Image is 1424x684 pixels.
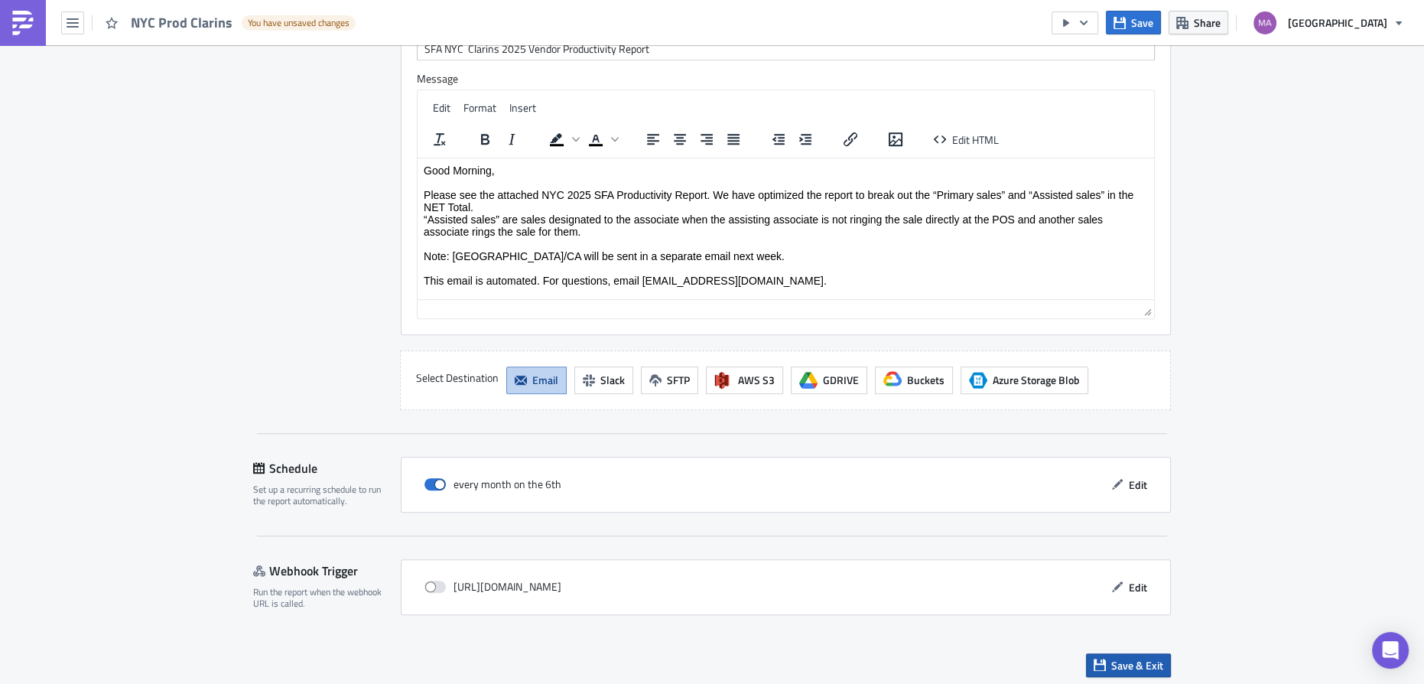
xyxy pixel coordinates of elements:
button: Increase indent [792,129,818,150]
div: Webhook Trigger [253,559,401,582]
button: Clear formatting [427,129,453,150]
iframe: Rich Text Area [418,158,1154,299]
span: Buckets [907,372,944,388]
span: Share [1194,15,1221,31]
button: GDRIVE [791,366,867,394]
span: NYC Prod Clarins [131,14,234,31]
span: Save [1131,15,1153,31]
span: Edit HTML [952,131,999,147]
span: Slack [600,372,625,388]
span: Edit [1129,477,1147,493]
button: Edit [1104,575,1155,599]
button: AWS S3 [706,366,783,394]
button: [GEOGRAPHIC_DATA] [1244,6,1413,40]
button: Edit [1104,473,1155,497]
span: Format [463,99,496,116]
button: Buckets [875,366,953,394]
span: Edit [433,99,450,116]
span: AWS S3 [738,372,775,388]
span: Save & Exit [1111,657,1163,673]
span: [GEOGRAPHIC_DATA] [1288,15,1387,31]
span: Insert [509,99,536,116]
label: Message [417,72,1155,86]
div: Run the report when the webhook URL is called. [253,586,391,610]
img: PushMetrics [11,11,35,35]
span: Azure Storage Blob [969,371,987,389]
button: Align left [640,129,666,150]
button: Save & Exit [1086,653,1171,677]
img: Avatar [1252,10,1278,36]
button: Share [1169,11,1228,34]
div: Open Intercom Messenger [1372,632,1409,669]
div: Resize [1138,300,1154,318]
body: Rich Text Area. Press ALT-0 for help. [6,6,730,178]
button: Decrease indent [766,129,792,150]
div: [URL][DOMAIN_NAME] [424,575,561,598]
div: Text color [583,129,621,150]
div: every month on the 6th [424,473,561,496]
div: Good Morning, Please see the attached NYC 2025 SFA Productivity Report. We have optimized the rep... [6,6,730,178]
button: Edit HTML [928,129,1005,150]
div: Schedule [253,457,401,480]
button: SFTP [641,366,698,394]
button: Italic [499,129,525,150]
label: Select Destination [416,366,499,389]
button: Bold [472,129,498,150]
span: Edit [1129,579,1147,595]
button: Align right [694,129,720,150]
div: Set up a recurring schedule to run the report automatically. [253,484,391,507]
button: Azure Storage BlobAzure Storage Blob [961,366,1088,394]
button: Justify [720,129,746,150]
button: Insert/edit image [883,129,909,150]
button: Align center [667,129,693,150]
span: You have unsaved changes [248,17,349,29]
span: GDRIVE [823,372,859,388]
span: SFTP [667,372,690,388]
div: Background color [544,129,582,150]
button: Email [506,366,567,394]
button: Save [1106,11,1161,34]
span: Email [532,372,558,388]
button: Slack [574,366,633,394]
button: Insert/edit link [837,129,863,150]
span: Azure Storage Blob [993,372,1080,388]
